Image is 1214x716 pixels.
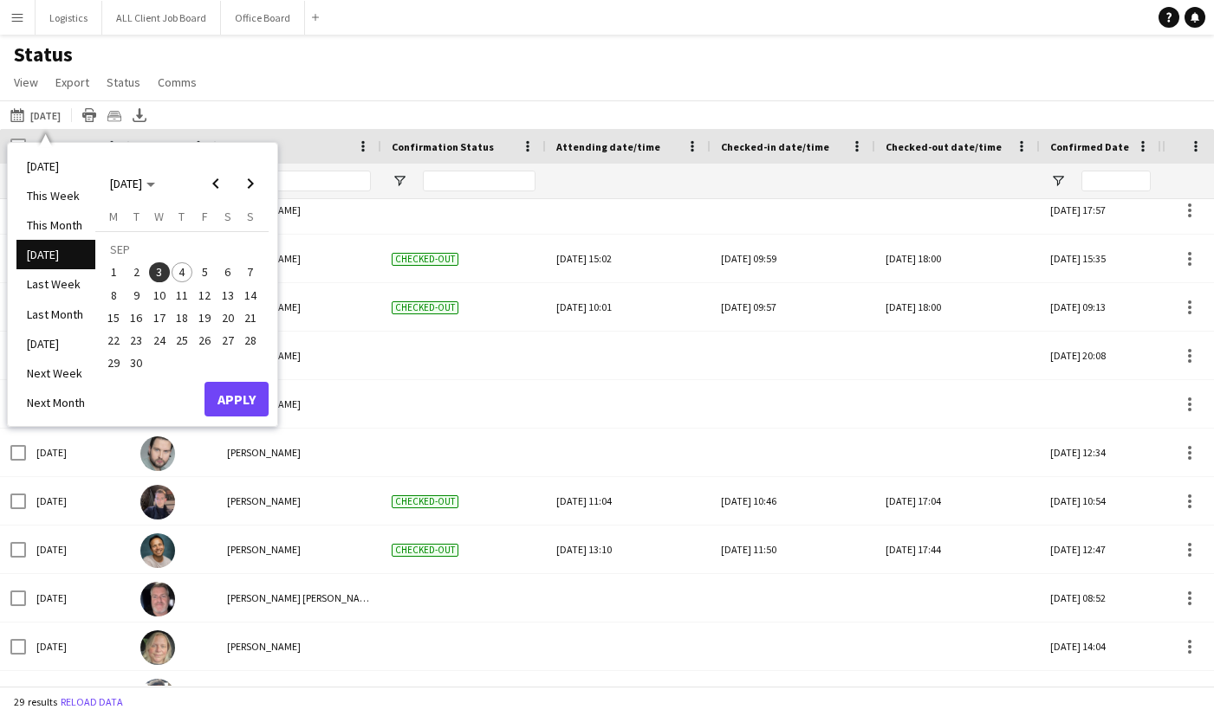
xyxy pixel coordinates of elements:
span: Confirmation Status [392,140,494,153]
button: 02-09-2025 [125,261,147,283]
span: F [202,209,208,224]
button: 21-09-2025 [239,306,262,329]
button: 26-09-2025 [193,329,216,352]
a: View [7,71,45,94]
span: 23 [127,330,147,351]
div: [DATE] 09:13 [1040,283,1161,331]
li: Last Week [16,269,95,299]
span: 29 [103,353,124,374]
span: Name [227,140,255,153]
input: Name Filter Input [258,171,371,191]
li: [DATE] [16,240,95,269]
span: [PERSON_NAME] [227,640,301,653]
span: M [109,209,118,224]
li: [DATE] [16,329,95,358]
span: Attending date/time [556,140,660,153]
a: Status [100,71,147,94]
li: Last Month [16,300,95,329]
span: W [154,209,164,224]
div: [DATE] 10:54 [1040,477,1161,525]
app-action-btn: Crew files as ZIP [104,105,125,126]
button: 16-09-2025 [125,306,147,329]
div: [DATE] 15:02 [556,235,700,282]
div: [DATE] 20:08 [1040,332,1161,379]
span: 15 [103,307,124,328]
span: 5 [194,262,215,283]
span: Checked-in date/time [721,140,829,153]
span: 6 [217,262,238,283]
li: Next Week [16,358,95,388]
span: S [224,209,231,224]
button: 30-09-2025 [125,352,147,374]
a: Comms [151,71,204,94]
span: Export [55,74,89,90]
span: 9 [127,285,147,306]
button: 06-09-2025 [216,261,238,283]
button: 23-09-2025 [125,329,147,352]
button: 05-09-2025 [193,261,216,283]
span: T [179,209,185,224]
button: Logistics [36,1,102,35]
span: Checked-out [392,495,458,508]
img: Sarah Findlater [140,630,175,665]
span: 16 [127,307,147,328]
div: [DATE] 10:01 [556,283,700,331]
span: [PERSON_NAME] [PERSON_NAME] [227,591,376,604]
span: T [133,209,140,224]
button: 24-09-2025 [148,329,171,352]
div: [DATE] 18:00 [886,235,1029,282]
span: 28 [240,330,261,351]
button: 13-09-2025 [216,284,238,306]
span: 27 [217,330,238,351]
span: 30 [127,353,147,374]
li: This Week [16,181,95,210]
span: S [247,209,254,224]
button: 17-09-2025 [148,306,171,329]
button: 19-09-2025 [193,306,216,329]
span: 21 [240,307,261,328]
span: Comms [158,74,197,90]
button: 20-09-2025 [216,306,238,329]
button: Previous month [198,166,233,201]
span: Checked-out [392,253,458,266]
img: Regis Grant [140,679,175,713]
span: [DATE] [110,176,142,191]
span: 11 [172,285,192,306]
span: 20 [217,307,238,328]
button: 11-09-2025 [171,284,193,306]
span: Checked-out date/time [886,140,1002,153]
div: [DATE] 08:52 [1040,574,1161,622]
img: Scott Kay [140,485,175,519]
span: 25 [172,330,192,351]
div: [DATE] [26,574,130,622]
span: Confirmed Date [1050,140,1129,153]
span: 7 [240,262,261,283]
span: 24 [149,330,170,351]
div: [DATE] 17:04 [886,477,1029,525]
button: 14-09-2025 [239,284,262,306]
button: 04-09-2025 [171,261,193,283]
span: Checked-out [392,301,458,314]
div: [DATE] 13:10 [556,526,700,573]
div: [DATE] 12:34 [1040,429,1161,476]
span: 2 [127,262,147,283]
span: [PERSON_NAME] [227,494,301,507]
div: [DATE] [26,526,130,573]
div: [DATE] 15:35 [1040,235,1161,282]
button: ALL Client Job Board [102,1,221,35]
span: 10 [149,285,170,306]
li: This Month [16,210,95,240]
input: Confirmed Date Filter Input [1081,171,1151,191]
span: 12 [194,285,215,306]
span: 13 [217,285,238,306]
button: Office Board [221,1,305,35]
span: 19 [194,307,215,328]
button: Open Filter Menu [1050,173,1066,189]
a: Export [49,71,96,94]
button: 15-09-2025 [102,306,125,329]
div: [DATE] 14:04 [1040,622,1161,670]
span: 26 [194,330,215,351]
span: 8 [103,285,124,306]
button: Next month [233,166,268,201]
div: [DATE] 18:00 [886,283,1029,331]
